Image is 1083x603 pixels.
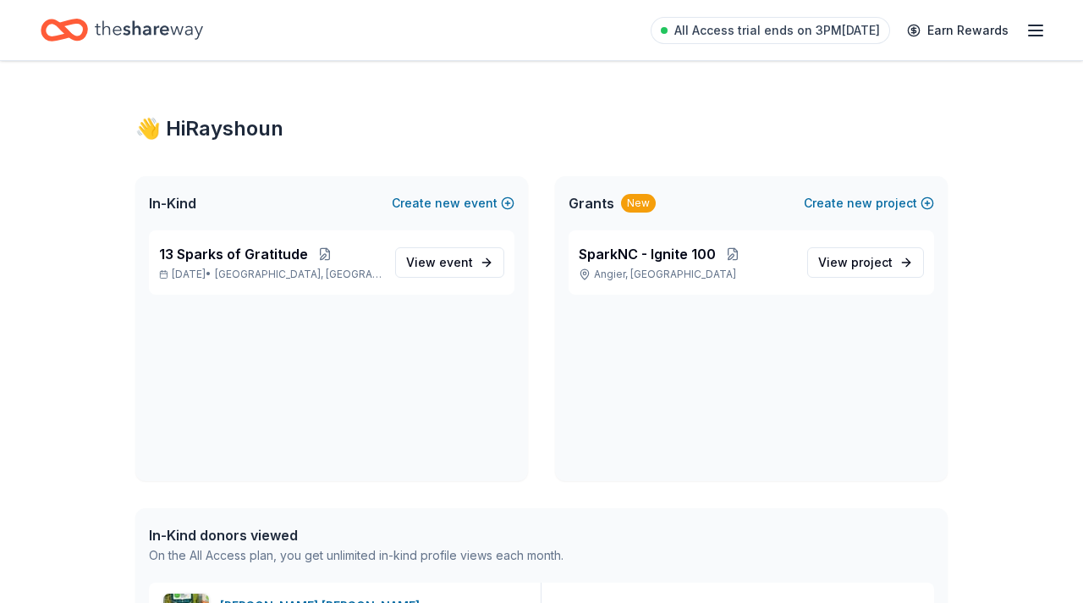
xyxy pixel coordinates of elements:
span: View [818,252,893,273]
span: event [439,255,473,269]
a: All Access trial ends on 3PM[DATE] [651,17,890,44]
a: View project [807,247,924,278]
button: Createnewevent [392,193,514,213]
span: new [435,193,460,213]
div: In-Kind donors viewed [149,525,563,545]
span: In-Kind [149,193,196,213]
span: 13 Sparks of Gratitude [159,244,308,264]
span: Grants [569,193,614,213]
p: [DATE] • [159,268,382,281]
span: SparkNC - Ignite 100 [579,244,716,264]
div: New [621,194,656,213]
span: All Access trial ends on 3PM[DATE] [674,20,880,41]
a: Home [41,10,203,50]
div: On the All Access plan, you get unlimited in-kind profile views each month. [149,545,563,566]
span: [GEOGRAPHIC_DATA], [GEOGRAPHIC_DATA] [215,268,382,281]
a: Earn Rewards [897,15,1019,46]
button: Createnewproject [804,193,934,213]
a: View event [395,247,504,278]
div: 👋 Hi Rayshoun [135,115,948,142]
span: View [406,252,473,273]
span: new [847,193,872,213]
p: Angier, [GEOGRAPHIC_DATA] [579,268,794,281]
span: project [851,255,893,269]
